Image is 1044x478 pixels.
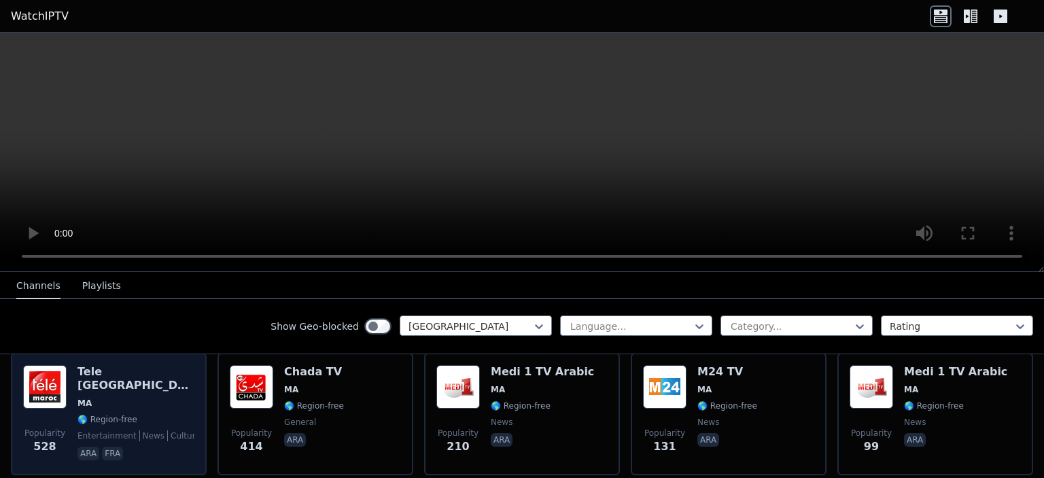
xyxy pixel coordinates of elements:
[643,365,686,409] img: M24 TV
[491,384,505,395] span: MA
[697,365,757,379] h6: M24 TV
[491,433,512,447] p: ara
[904,365,1007,379] h6: Medi 1 TV Arabic
[850,365,893,409] img: Medi 1 TV Arabic
[491,417,512,428] span: news
[438,428,478,439] span: Popularity
[11,8,69,24] a: WatchIPTV
[167,430,201,441] span: culture
[697,417,719,428] span: news
[77,447,99,460] p: ara
[491,365,594,379] h6: Medi 1 TV Arabic
[904,433,926,447] p: ara
[284,400,344,411] span: 🌎 Region-free
[77,430,137,441] span: entertainment
[284,384,298,395] span: MA
[491,400,551,411] span: 🌎 Region-free
[653,439,676,455] span: 131
[904,400,964,411] span: 🌎 Region-free
[904,417,926,428] span: news
[16,273,60,299] button: Channels
[77,414,137,425] span: 🌎 Region-free
[231,428,272,439] span: Popularity
[284,433,306,447] p: ara
[230,365,273,409] img: Chada TV
[33,439,56,455] span: 528
[697,400,757,411] span: 🌎 Region-free
[436,365,480,409] img: Medi 1 TV Arabic
[644,428,685,439] span: Popularity
[851,428,892,439] span: Popularity
[271,320,359,333] label: Show Geo-blocked
[904,384,918,395] span: MA
[24,428,65,439] span: Popularity
[77,398,92,409] span: MA
[139,430,164,441] span: news
[864,439,879,455] span: 99
[697,433,719,447] p: ara
[284,417,316,428] span: general
[697,384,712,395] span: MA
[102,447,123,460] p: fra
[284,365,344,379] h6: Chada TV
[447,439,469,455] span: 210
[77,365,194,392] h6: Tele [GEOGRAPHIC_DATA]
[82,273,121,299] button: Playlists
[240,439,262,455] span: 414
[23,365,67,409] img: Tele Maroc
